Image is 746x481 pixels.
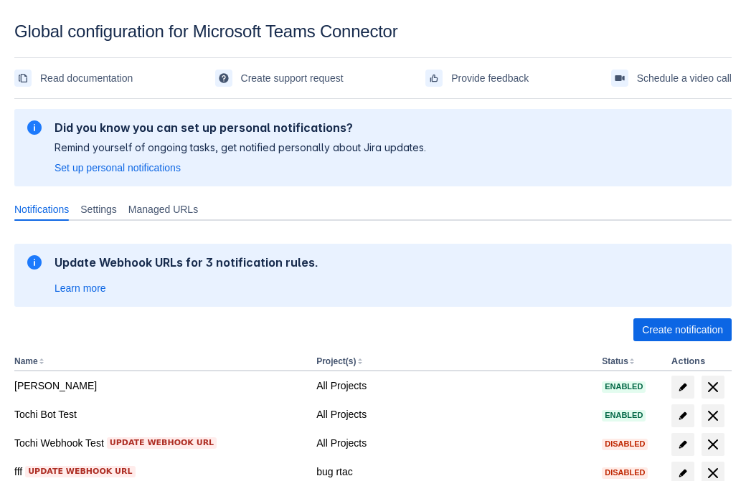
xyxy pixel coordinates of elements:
div: Global configuration for Microsoft Teams Connector [14,22,732,42]
p: Remind yourself of ongoing tasks, get notified personally about Jira updates. [55,141,426,155]
span: Update webhook URL [110,437,214,449]
a: Read documentation [14,67,133,90]
span: documentation [17,72,29,84]
div: Tochi Bot Test [14,407,305,422]
span: support [218,72,230,84]
span: Create support request [241,67,344,90]
span: information [26,254,43,271]
h2: Did you know you can set up personal notifications? [55,120,426,135]
span: feedback [428,72,440,84]
a: Learn more [55,281,106,295]
span: Read documentation [40,67,133,90]
span: Disabled [602,469,648,477]
span: Enabled [602,411,646,419]
span: Enabled [602,383,646,391]
div: fff [14,465,305,479]
span: information [26,119,43,136]
button: Project(s) [316,356,356,366]
a: Schedule a video call [611,67,732,90]
span: Settings [80,202,117,216]
span: Update webhook URL [28,466,132,477]
span: Managed URLs [128,202,198,216]
h2: Update Webhook URLs for 3 notification rules. [55,255,318,270]
div: bug rtac [316,465,590,479]
span: edit [677,467,689,479]
span: delete [704,436,722,453]
button: Name [14,356,38,366]
span: delete [704,378,722,396]
span: Schedule a video call [637,67,732,90]
a: Provide feedback [425,67,529,90]
button: Create notification [633,318,732,341]
span: edit [677,410,689,422]
span: delete [704,407,722,424]
span: Provide feedback [451,67,529,90]
div: Tochi Webhook Test [14,436,305,450]
span: videoCall [614,72,625,84]
div: All Projects [316,436,590,450]
a: Create support request [215,67,344,90]
button: Status [602,356,628,366]
span: Create notification [642,318,723,341]
div: All Projects [316,407,590,422]
span: edit [677,439,689,450]
div: [PERSON_NAME] [14,378,305,393]
div: All Projects [316,378,590,393]
span: Notifications [14,202,69,216]
th: Actions [666,353,732,371]
a: Set up personal notifications [55,161,181,175]
span: edit [677,381,689,393]
span: Disabled [602,440,648,448]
